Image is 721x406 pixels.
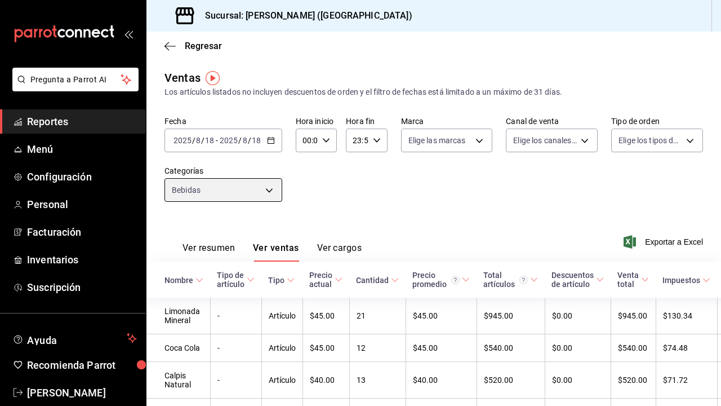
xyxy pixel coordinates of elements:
[268,276,284,285] div: Tipo
[261,362,302,399] td: Artículo
[248,136,251,145] span: /
[626,235,703,249] button: Exportar a Excel
[477,362,545,399] td: $520.00
[27,169,137,184] span: Configuración
[164,69,201,86] div: Ventas
[551,271,604,289] span: Descuentos de artículo
[545,334,611,362] td: $0.00
[506,117,598,125] label: Canal de venta
[192,136,195,145] span: /
[302,362,349,399] td: $40.00
[27,280,137,295] span: Suscripción
[611,334,656,362] td: $540.00
[146,334,210,362] td: Coca Cola
[412,271,460,289] div: Precio promedio
[662,276,710,285] span: Impuestos
[296,117,337,125] label: Hora inicio
[408,135,466,146] span: Elige las marcas
[406,334,477,362] td: $45.00
[172,184,201,196] span: Bebidas
[204,136,215,145] input: --
[656,362,717,399] td: $71.72
[406,298,477,334] td: $45.00
[477,334,545,362] td: $540.00
[8,82,139,94] a: Pregunta a Parrot AI
[656,334,717,362] td: $74.48
[349,298,406,334] td: 21
[401,117,493,125] label: Marca
[210,298,261,334] td: -
[242,136,248,145] input: --
[406,362,477,399] td: $40.00
[164,276,203,285] span: Nombre
[302,298,349,334] td: $45.00
[185,41,222,51] span: Regresar
[356,276,399,285] span: Cantidad
[513,135,577,146] span: Elige los canales de venta
[545,298,611,334] td: $0.00
[146,298,210,334] td: Limonada Mineral
[210,362,261,399] td: -
[519,276,528,284] svg: El total artículos considera cambios de precios en los artículos así como costos adicionales por ...
[27,224,137,240] span: Facturación
[268,276,295,285] span: Tipo
[124,29,133,38] button: open_drawer_menu
[30,74,121,86] span: Pregunta a Parrot AI
[349,362,406,399] td: 13
[617,271,639,289] div: Venta total
[206,71,220,85] button: Tooltip marker
[217,271,255,289] span: Tipo de artículo
[164,167,282,175] label: Categorías
[349,334,406,362] td: 12
[611,117,703,125] label: Tipo de orden
[451,276,460,284] svg: Precio promedio = Total artículos / cantidad
[27,114,137,129] span: Reportes
[483,271,528,289] div: Total artículos
[302,334,349,362] td: $45.00
[618,135,682,146] span: Elige los tipos de orden
[617,271,649,289] span: Venta total
[164,41,222,51] button: Regresar
[195,136,201,145] input: --
[662,276,700,285] div: Impuestos
[251,136,261,145] input: --
[27,385,137,400] span: [PERSON_NAME]
[210,334,261,362] td: -
[201,136,204,145] span: /
[477,298,545,334] td: $945.00
[216,136,218,145] span: -
[217,271,244,289] div: Tipo de artículo
[412,271,470,289] span: Precio promedio
[164,117,282,125] label: Fecha
[261,334,302,362] td: Artículo
[183,242,362,262] div: navigation tabs
[261,298,302,334] td: Artículo
[164,276,193,285] div: Nombre
[219,136,238,145] input: ----
[173,136,192,145] input: ----
[27,197,137,212] span: Personal
[483,271,538,289] span: Total artículos
[253,242,299,262] button: Ver ventas
[356,276,389,285] div: Cantidad
[146,362,210,399] td: Calpis Natural
[611,298,656,334] td: $945.00
[545,362,611,399] td: $0.00
[317,242,362,262] button: Ver cargos
[309,271,332,289] div: Precio actual
[27,358,137,373] span: Recomienda Parrot
[656,298,717,334] td: $130.34
[164,86,703,98] div: Los artículos listados no incluyen descuentos de orden y el filtro de fechas está limitado a un m...
[12,68,139,91] button: Pregunta a Parrot AI
[27,142,137,157] span: Menú
[27,252,137,267] span: Inventarios
[27,332,122,345] span: Ayuda
[183,242,235,262] button: Ver resumen
[611,362,656,399] td: $520.00
[309,271,342,289] span: Precio actual
[346,117,387,125] label: Hora fin
[196,9,412,23] h3: Sucursal: [PERSON_NAME] ([GEOGRAPHIC_DATA])
[551,271,594,289] div: Descuentos de artículo
[238,136,242,145] span: /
